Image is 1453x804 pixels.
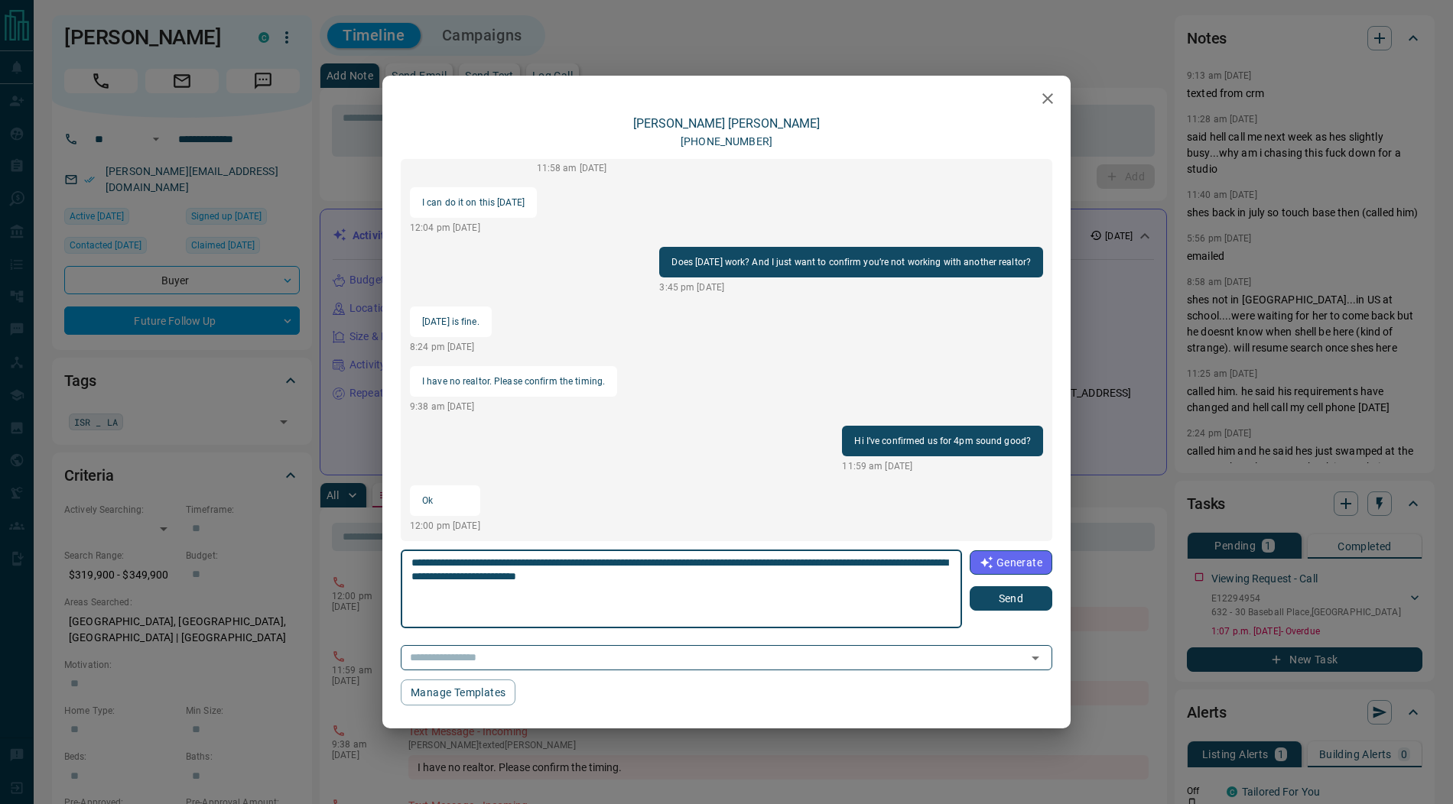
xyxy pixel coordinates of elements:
p: 12:04 pm [DATE] [410,221,537,235]
p: 11:58 am [DATE] [537,161,1043,175]
p: Ok [422,491,468,510]
button: Manage Templates [401,679,515,705]
p: 12:00 pm [DATE] [410,519,480,533]
button: Generate [970,550,1052,575]
p: 3:45 pm [DATE] [659,280,1043,294]
a: [PERSON_NAME] [PERSON_NAME] [633,116,820,131]
p: [DATE] is fine. [422,313,479,331]
button: Send [970,586,1052,611]
p: 8:24 pm [DATE] [410,340,492,354]
button: Open [1025,647,1046,669]
p: 9:38 am [DATE] [410,400,617,413]
p: Hi I’ve confirmed us for 4pm sound good? [854,432,1031,450]
p: I have no realtor. Please confirm the timing. [422,372,605,391]
p: [PHONE_NUMBER] [681,134,772,150]
p: 11:59 am [DATE] [842,459,1043,473]
p: I can do it on this [DATE] [422,193,525,212]
p: Does [DATE] work? And I just want to confirm you’re not working with another realtor? [671,253,1031,271]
